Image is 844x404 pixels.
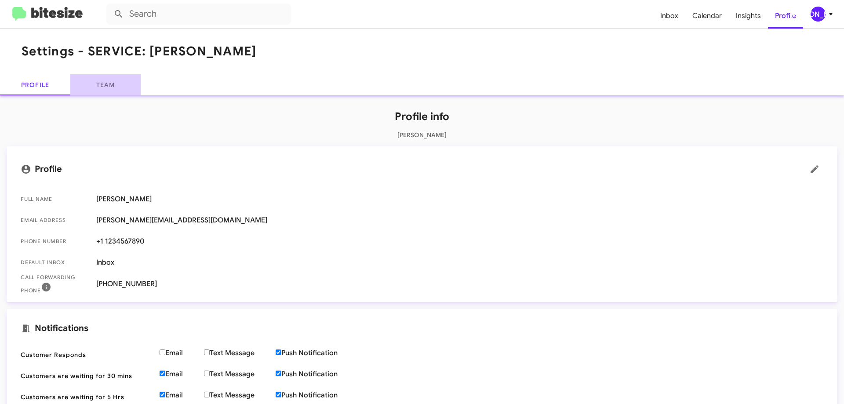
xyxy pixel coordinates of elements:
[70,74,141,95] a: Team
[204,391,276,400] label: Text Message
[160,371,165,376] input: Email
[204,392,210,397] input: Text Message
[276,349,359,357] label: Push Notification
[21,371,153,380] span: Customers are waiting for 30 mins
[276,391,359,400] label: Push Notification
[22,44,256,58] h1: Settings - SERVICE: [PERSON_NAME]
[729,3,768,29] a: Insights
[7,109,837,124] h1: Profile info
[21,258,89,267] span: Default Inbox
[276,349,281,355] input: Push Notification
[811,7,826,22] div: [PERSON_NAME]
[204,371,210,376] input: Text Message
[803,7,834,22] button: [PERSON_NAME]
[96,237,823,246] span: +1 1234567890
[96,195,823,204] span: [PERSON_NAME]
[96,280,823,288] span: [PHONE_NUMBER]
[21,195,89,204] span: Full Name
[96,216,823,225] span: [PERSON_NAME][EMAIL_ADDRESS][DOMAIN_NAME]
[21,237,89,246] span: Phone number
[160,391,204,400] label: Email
[160,370,204,379] label: Email
[21,350,153,359] span: Customer Responds
[204,349,276,357] label: Text Message
[276,370,359,379] label: Push Notification
[276,392,281,397] input: Push Notification
[21,323,823,334] mat-card-title: Notifications
[160,349,204,357] label: Email
[160,349,165,355] input: Email
[160,392,165,397] input: Email
[21,273,89,295] span: Call Forwarding Phone
[204,349,210,355] input: Text Message
[21,160,823,178] mat-card-title: Profile
[96,258,823,267] span: Inbox
[7,131,837,139] p: [PERSON_NAME]
[204,370,276,379] label: Text Message
[653,3,685,29] a: Inbox
[21,216,89,225] span: Email Address
[685,3,729,29] a: Calendar
[276,371,281,376] input: Push Notification
[768,3,803,29] a: Profile
[21,393,153,401] span: Customers are waiting for 5 Hrs
[106,4,291,25] input: Search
